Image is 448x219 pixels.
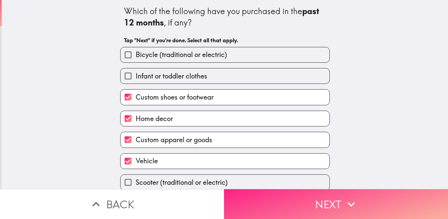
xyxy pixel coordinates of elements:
span: Custom shoes or footwear [136,93,214,102]
button: Scooter (traditional or electric) [121,175,329,190]
span: Bicycle (traditional or electric) [136,50,227,59]
button: Bicycle (traditional or electric) [121,47,329,62]
span: Vehicle [136,156,158,166]
button: Home decor [121,111,329,126]
div: Which of the following have you purchased in the , if any? [124,6,326,28]
span: Infant or toddler clothes [136,71,207,81]
span: Home decor [136,114,173,123]
b: past 12 months [124,6,321,28]
button: Vehicle [121,154,329,169]
span: Custom apparel or goods [136,135,212,145]
button: Custom shoes or footwear [121,90,329,105]
h6: Tap "Next" if you're done. Select all that apply. [124,37,326,44]
button: Next [224,189,448,219]
button: Custom apparel or goods [121,132,329,147]
span: Scooter (traditional or electric) [136,178,228,187]
button: Infant or toddler clothes [121,68,329,84]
